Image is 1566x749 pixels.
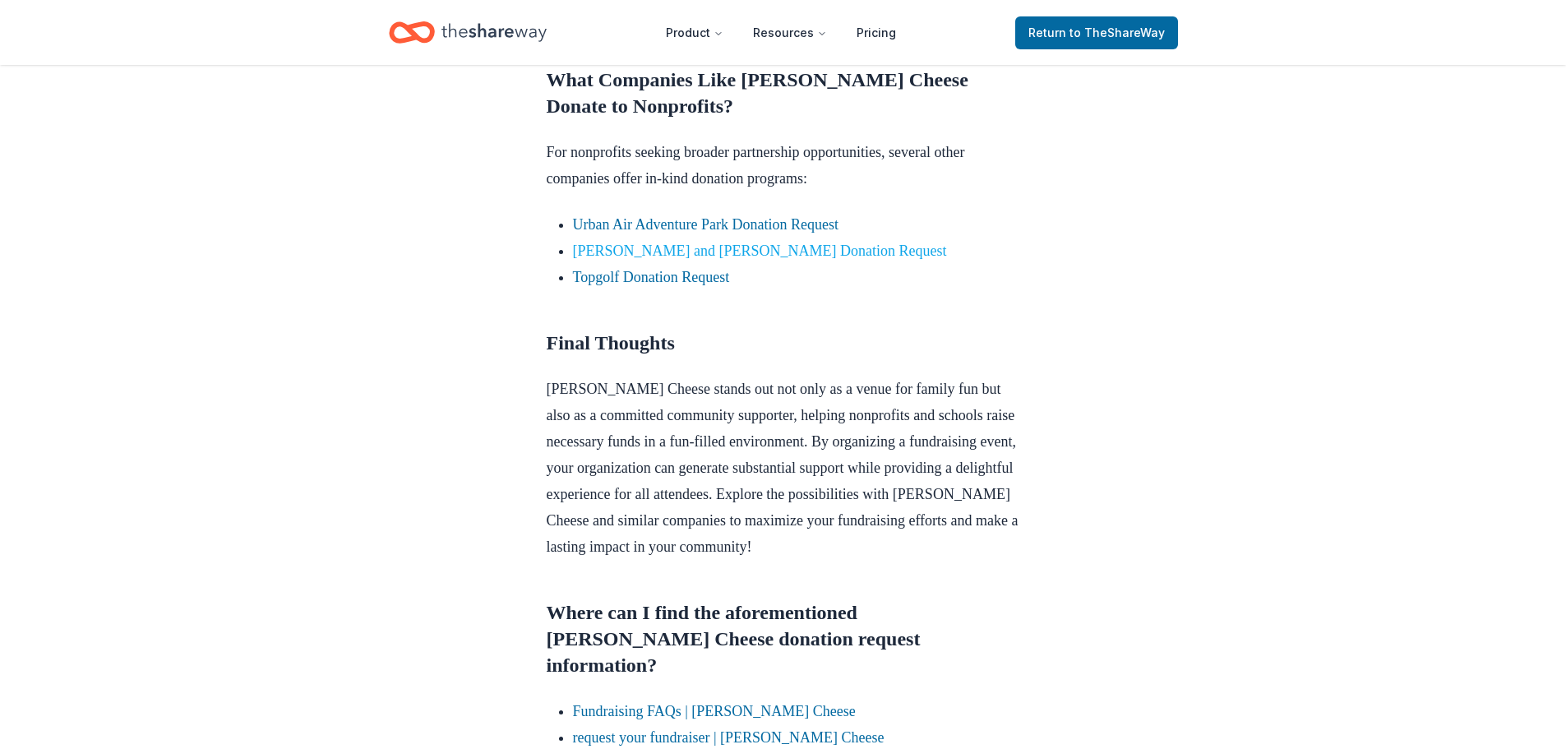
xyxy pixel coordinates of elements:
[547,139,1020,192] p: For nonprofits seeking broader partnership opportunities, several other companies offer in-kind d...
[547,330,1020,356] h2: Final Thoughts
[573,703,856,719] a: Fundraising FAQs | [PERSON_NAME] Cheese
[547,376,1020,560] p: [PERSON_NAME] Cheese stands out not only as a venue for family fun but also as a committed commun...
[653,13,909,52] nav: Main
[547,67,1020,119] h2: What Companies Like [PERSON_NAME] Cheese Donate to Nonprofits?
[1069,25,1165,39] span: to TheShareWay
[740,16,840,49] button: Resources
[1015,16,1178,49] a: Returnto TheShareWay
[573,729,885,746] a: request your fundraiser | [PERSON_NAME] Cheese
[573,269,730,285] a: Topgolf Donation Request
[653,16,737,49] button: Product
[547,599,1020,678] h2: Where can I find the aforementioned [PERSON_NAME] Cheese donation request information?
[1028,23,1165,43] span: Return
[573,243,947,259] a: [PERSON_NAME] and [PERSON_NAME] Donation Request
[843,16,909,49] a: Pricing
[389,13,547,52] a: Home
[573,216,838,233] a: Urban Air Adventure Park Donation Request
